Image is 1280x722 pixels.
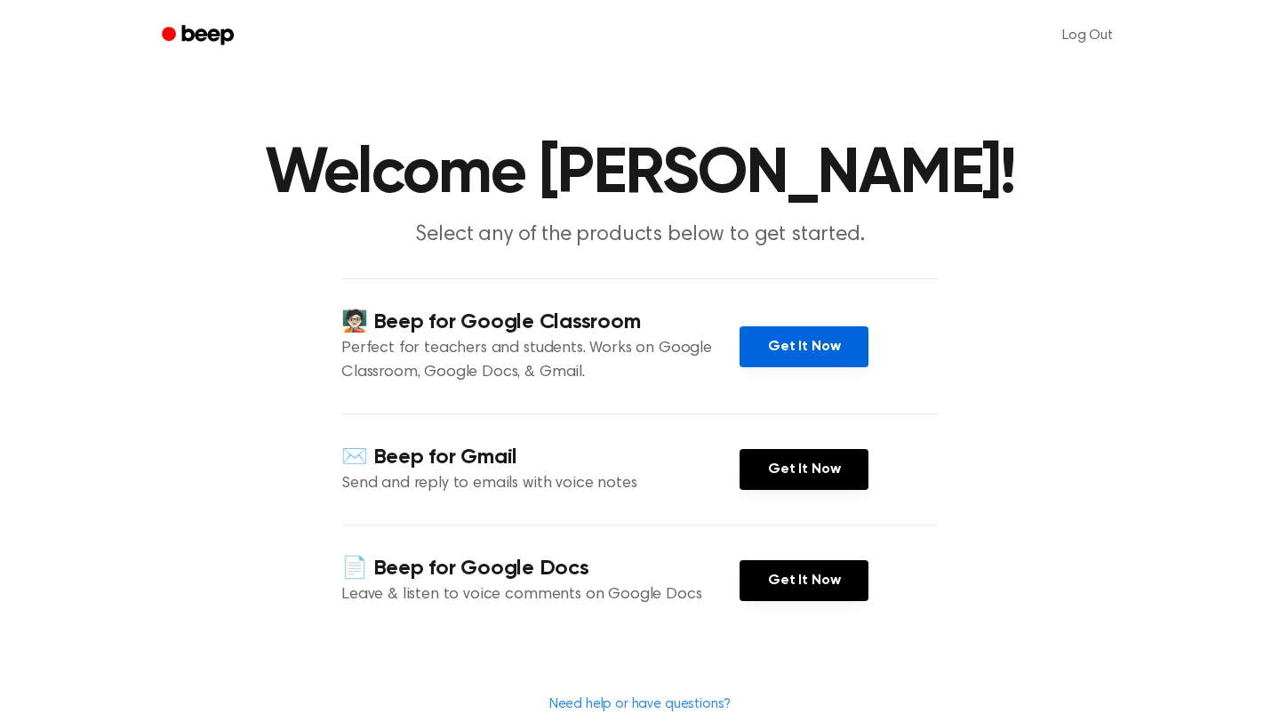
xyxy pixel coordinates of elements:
[341,554,740,583] h4: 📄 Beep for Google Docs
[740,326,868,367] a: Get It Now
[185,142,1095,206] h1: Welcome [PERSON_NAME]!
[341,337,740,385] p: Perfect for teachers and students. Works on Google Classroom, Google Docs, & Gmail.
[341,308,740,337] h4: 🧑🏻‍🏫 Beep for Google Classroom
[341,583,740,607] p: Leave & listen to voice comments on Google Docs
[149,19,250,53] a: Beep
[341,443,740,472] h4: ✉️ Beep for Gmail
[740,449,868,490] a: Get It Now
[299,221,981,250] p: Select any of the products below to get started.
[1044,14,1131,57] a: Log Out
[549,697,732,711] a: Need help or have questions?
[740,560,868,601] a: Get It Now
[341,472,740,496] p: Send and reply to emails with voice notes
